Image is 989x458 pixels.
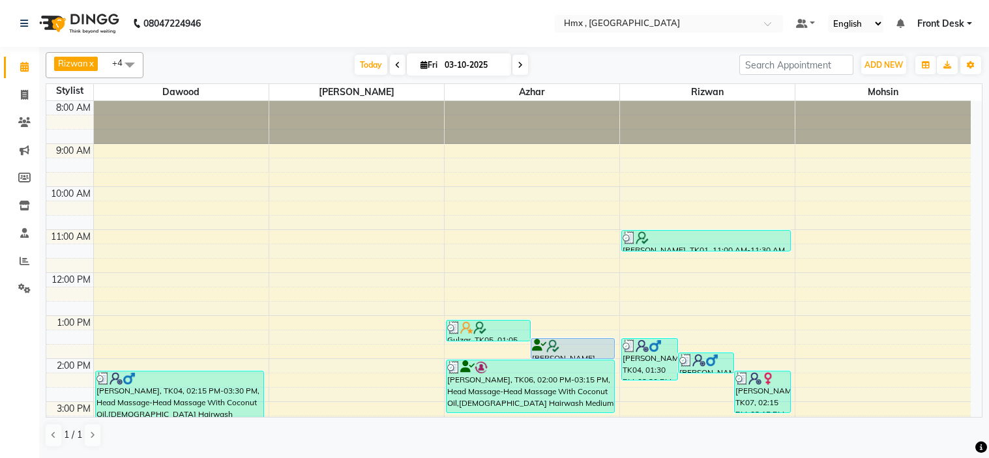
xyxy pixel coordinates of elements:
[54,402,93,416] div: 3:00 PM
[112,57,132,68] span: +4
[531,339,615,358] div: [PERSON_NAME], TK02, 01:30 PM-02:00 PM, HMX SERVICE-Head massage oil
[622,339,677,380] div: [PERSON_NAME], TK04, 01:30 PM-02:30 PM, [DEMOGRAPHIC_DATA] Headmassge With Cold Pressed Oil ( 3Omin)
[269,84,444,100] span: [PERSON_NAME]
[58,58,88,68] span: Rizwan
[739,55,853,75] input: Search Appointment
[735,371,790,412] div: [PERSON_NAME], TK07, 02:15 PM-03:15 PM, [DEMOGRAPHIC_DATA] Haircut
[864,60,903,70] span: ADD NEW
[64,428,82,442] span: 1 / 1
[94,84,269,100] span: Dawood
[445,84,619,100] span: Azhar
[96,371,263,423] div: [PERSON_NAME], TK04, 02:15 PM-03:30 PM, Head Massage-Head Massage With Coconut Oil,[DEMOGRAPHIC_D...
[447,360,614,412] div: [PERSON_NAME], TK06, 02:00 PM-03:15 PM, Head Massage-Head Massage With Coconut Oil,[DEMOGRAPHIC_D...
[46,84,93,98] div: Stylist
[54,359,93,373] div: 2:00 PM
[861,56,906,74] button: ADD NEW
[53,101,93,115] div: 8:00 AM
[53,144,93,158] div: 9:00 AM
[54,316,93,330] div: 1:00 PM
[417,60,441,70] span: Fri
[447,321,530,341] div: Gulzar, TK05, 01:05 PM-01:35 PM, [DEMOGRAPHIC_DATA] [PERSON_NAME] Edging
[620,84,795,100] span: Rizwan
[441,55,506,75] input: 2025-10-03
[795,84,971,100] span: Mohsin
[49,273,93,287] div: 12:00 PM
[48,187,93,201] div: 10:00 AM
[48,230,93,244] div: 11:00 AM
[33,5,123,42] img: logo
[622,231,790,251] div: [PERSON_NAME], TK01, 11:00 AM-11:30 AM, HMX SERVICE-Hairstyling
[88,58,94,68] a: x
[143,5,201,42] b: 08047224946
[679,353,734,373] div: [PERSON_NAME], TK04, 01:50 PM-02:20 PM, [DEMOGRAPHIC_DATA] Hairwash Premium
[917,17,964,31] span: Front Desk
[355,55,387,75] span: Today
